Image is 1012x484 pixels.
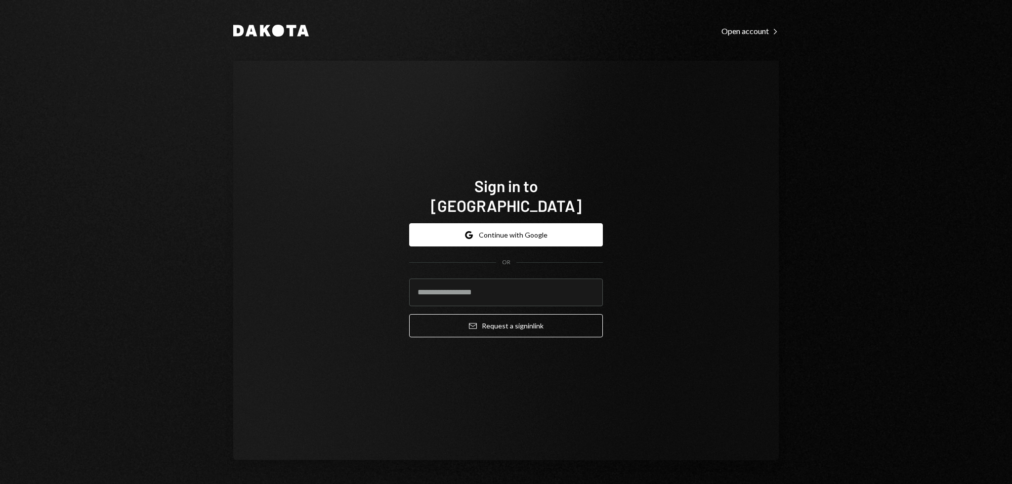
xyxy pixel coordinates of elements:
[502,258,510,267] div: OR
[409,314,603,337] button: Request a signinlink
[409,223,603,246] button: Continue with Google
[721,25,779,36] a: Open account
[721,26,779,36] div: Open account
[409,176,603,215] h1: Sign in to [GEOGRAPHIC_DATA]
